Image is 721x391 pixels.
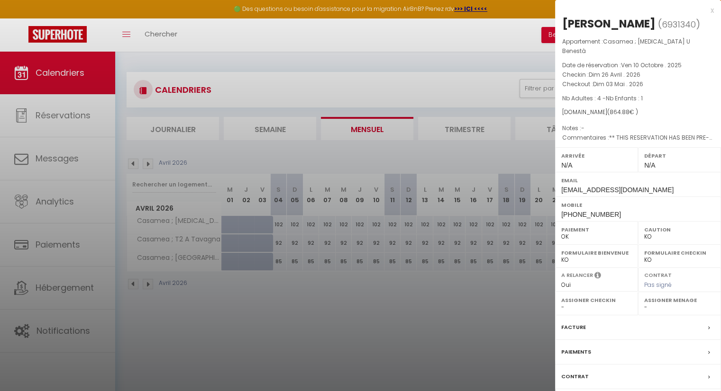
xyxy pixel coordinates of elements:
[562,133,714,142] p: Commentaires :
[562,70,714,80] p: Checkin :
[562,94,643,102] span: Nb Adultes : 4 -
[621,61,682,69] span: Ven 10 Octobre . 2025
[561,248,632,258] label: Formulaire Bienvenue
[561,372,589,382] label: Contrat
[662,18,696,30] span: 6931340
[562,61,714,70] p: Date de réservation :
[561,200,715,210] label: Mobile
[581,124,584,132] span: -
[561,176,715,185] label: Email
[562,16,656,31] div: [PERSON_NAME]
[562,108,714,117] div: [DOMAIN_NAME]
[561,186,674,194] span: [EMAIL_ADDRESS][DOMAIN_NAME]
[562,124,714,133] p: Notes :
[562,37,714,56] p: Appartement :
[555,5,714,16] div: x
[561,161,572,169] span: N/A
[562,80,714,89] p: Checkout :
[658,18,700,31] span: ( )
[561,225,632,234] label: Paiement
[607,108,638,116] span: ( € )
[606,94,643,102] span: Nb Enfants : 1
[562,37,690,55] span: Casamea ; [MEDICAL_DATA] U Benestà
[561,151,632,160] label: Arrivée
[644,248,715,258] label: Formulaire Checkin
[644,295,715,305] label: Assigner Menage
[610,108,630,116] span: 864.88
[561,271,593,279] label: A relancer
[644,161,655,169] span: N/A
[593,80,643,88] span: Dim 03 Mai . 2026
[561,347,591,357] label: Paiements
[561,211,621,218] span: [PHONE_NUMBER]
[644,281,672,289] span: Pas signé
[594,271,601,282] i: Sélectionner OUI si vous souhaiter envoyer les séquences de messages post-checkout
[561,322,586,332] label: Facture
[589,71,640,79] span: Dim 26 Avril . 2026
[561,295,632,305] label: Assigner Checkin
[644,151,715,160] label: Départ
[644,225,715,234] label: Caution
[644,271,672,277] label: Contrat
